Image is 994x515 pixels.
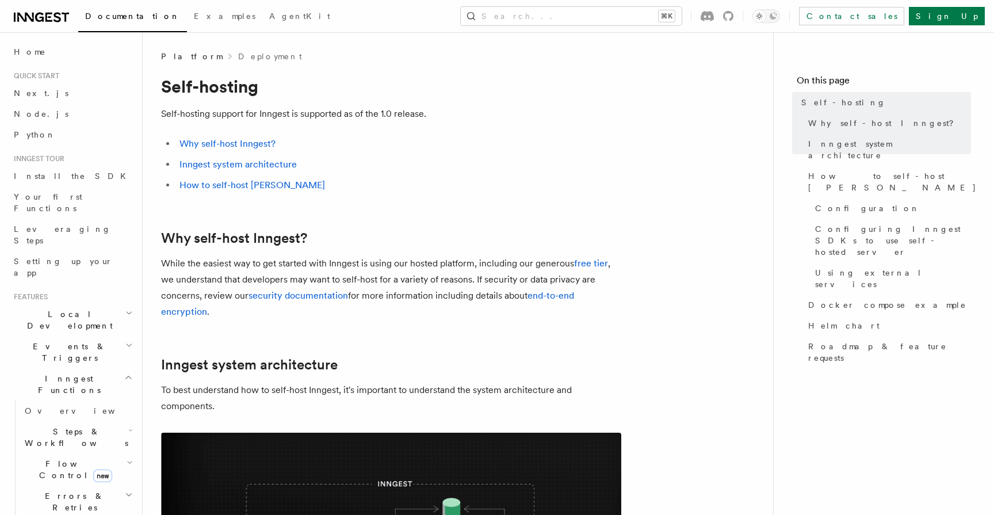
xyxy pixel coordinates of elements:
[20,400,135,421] a: Overview
[9,219,135,251] a: Leveraging Steps
[797,74,971,92] h4: On this page
[808,138,971,161] span: Inngest system architecture
[25,406,143,415] span: Overview
[9,308,125,331] span: Local Development
[9,341,125,364] span: Events & Triggers
[9,104,135,124] a: Node.js
[14,171,133,181] span: Install the SDK
[804,336,971,368] a: Roadmap & feature requests
[20,421,135,453] button: Steps & Workflows
[909,7,985,25] a: Sign Up
[9,83,135,104] a: Next.js
[20,426,128,449] span: Steps & Workflows
[9,154,64,163] span: Inngest tour
[797,92,971,113] a: Self-hosting
[811,198,971,219] a: Configuration
[804,295,971,315] a: Docker compose example
[179,159,297,170] a: Inngest system architecture
[815,267,971,290] span: Using external services
[808,299,966,311] span: Docker compose example
[248,290,348,301] a: security documentation
[161,357,338,373] a: Inngest system architecture
[9,373,124,396] span: Inngest Functions
[815,223,971,258] span: Configuring Inngest SDKs to use self-hosted server
[269,12,330,21] span: AgentKit
[14,130,56,139] span: Python
[262,3,337,31] a: AgentKit
[14,89,68,98] span: Next.js
[194,12,255,21] span: Examples
[9,292,48,302] span: Features
[161,51,222,62] span: Platform
[804,166,971,198] a: How to self-host [PERSON_NAME]
[161,382,621,414] p: To best understand how to self-host Inngest, it's important to understand the system architecture...
[9,304,135,336] button: Local Development
[78,3,187,32] a: Documentation
[14,257,113,277] span: Setting up your app
[815,203,920,214] span: Configuration
[574,258,608,269] a: free tier
[14,224,111,245] span: Leveraging Steps
[801,97,886,108] span: Self-hosting
[179,180,325,190] a: How to self-host [PERSON_NAME]
[14,109,68,119] span: Node.js
[9,71,59,81] span: Quick start
[804,113,971,133] a: Why self-host Inngest?
[161,106,621,122] p: Self-hosting support for Inngest is supported as of the 1.0 release.
[14,46,46,58] span: Home
[808,341,971,364] span: Roadmap & feature requests
[14,192,82,213] span: Your first Functions
[20,458,127,481] span: Flow Control
[9,336,135,368] button: Events & Triggers
[9,251,135,283] a: Setting up your app
[804,315,971,336] a: Helm chart
[752,9,780,23] button: Toggle dark mode
[187,3,262,31] a: Examples
[9,124,135,145] a: Python
[9,41,135,62] a: Home
[811,262,971,295] a: Using external services
[808,320,880,331] span: Helm chart
[811,219,971,262] a: Configuring Inngest SDKs to use self-hosted server
[161,76,621,97] h1: Self-hosting
[804,133,971,166] a: Inngest system architecture
[799,7,904,25] a: Contact sales
[808,117,962,129] span: Why self-host Inngest?
[20,490,125,513] span: Errors & Retries
[85,12,180,21] span: Documentation
[161,255,621,320] p: While the easiest way to get started with Inngest is using our hosted platform, including our gen...
[9,186,135,219] a: Your first Functions
[238,51,302,62] a: Deployment
[659,10,675,22] kbd: ⌘K
[179,138,276,149] a: Why self-host Inngest?
[808,170,977,193] span: How to self-host [PERSON_NAME]
[461,7,682,25] button: Search...⌘K
[9,368,135,400] button: Inngest Functions
[9,166,135,186] a: Install the SDK
[161,230,307,246] a: Why self-host Inngest?
[20,453,135,486] button: Flow Controlnew
[93,470,112,482] span: new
